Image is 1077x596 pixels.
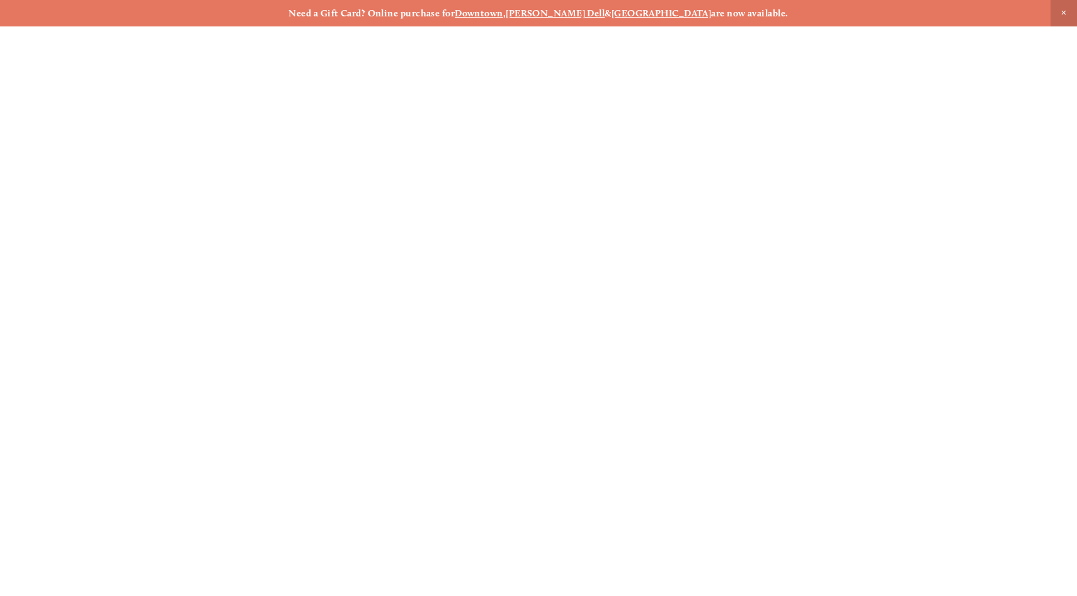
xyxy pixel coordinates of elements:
[605,8,611,19] strong: &
[503,8,506,19] strong: ,
[455,8,503,19] a: Downtown
[711,8,788,19] strong: are now available.
[288,8,455,19] strong: Need a Gift Card? Online purchase for
[612,8,712,19] a: [GEOGRAPHIC_DATA]
[506,8,605,19] a: [PERSON_NAME] Dell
